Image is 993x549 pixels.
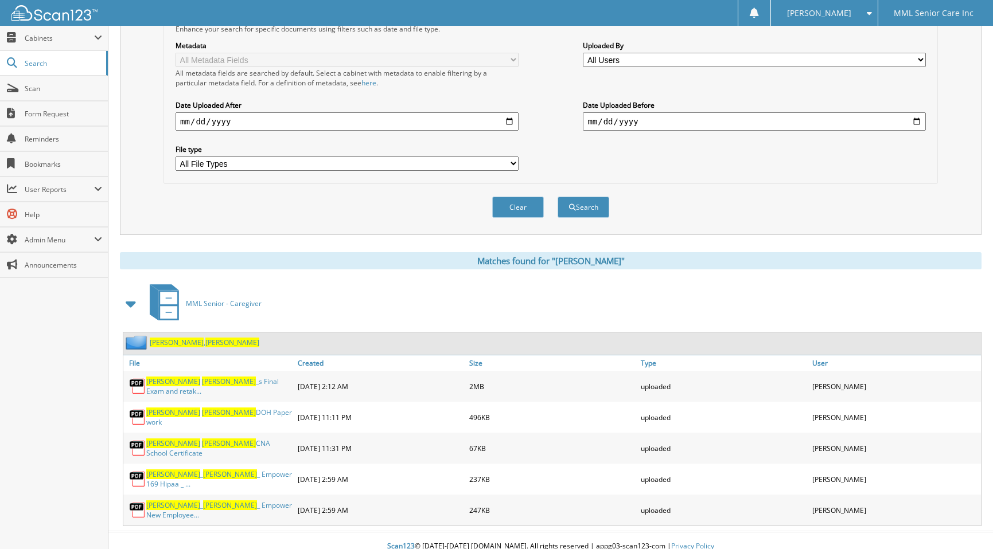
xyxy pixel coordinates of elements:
a: [PERSON_NAME] [PERSON_NAME]CNA School Certificate [146,438,292,458]
div: All metadata fields are searched by default. Select a cabinet with metadata to enable filtering b... [176,68,519,88]
div: 67KB [466,436,638,461]
label: Date Uploaded Before [583,100,926,110]
span: Cabinets [25,33,94,43]
div: uploaded [638,405,809,430]
span: Help [25,210,102,219]
a: User [809,355,981,371]
div: [PERSON_NAME] [809,466,981,492]
a: [PERSON_NAME],[PERSON_NAME] [150,338,259,347]
a: Size [466,355,638,371]
label: Uploaded By [583,41,926,50]
div: [PERSON_NAME] [809,436,981,461]
div: uploaded [638,374,809,399]
div: Enhance your search for specific documents using filters such as date and file type. [170,24,932,34]
input: end [583,112,926,131]
span: Bookmarks [25,159,102,169]
a: here [361,78,376,88]
span: [PERSON_NAME] [146,500,200,510]
img: PDF.png [129,470,146,488]
span: [PERSON_NAME] [146,469,200,479]
span: [PERSON_NAME] [146,377,200,386]
div: [DATE] 2:12 AM [295,374,466,399]
span: [PERSON_NAME] [146,438,200,448]
span: Reminders [25,134,102,144]
span: [PERSON_NAME] [202,377,256,386]
span: [PERSON_NAME] [150,338,204,347]
a: Type [638,355,809,371]
label: Metadata [176,41,519,50]
span: MML Senior Care Inc [894,10,973,17]
a: [PERSON_NAME] [PERSON_NAME]DOH Paper work [146,407,292,427]
span: Scan [25,84,102,93]
span: [PERSON_NAME] [202,407,256,417]
button: Clear [492,197,544,218]
span: [PERSON_NAME] [205,338,259,347]
img: folder2.png [126,335,150,350]
div: [DATE] 11:31 PM [295,436,466,461]
span: User Reports [25,185,94,194]
iframe: Chat Widget [936,494,993,549]
span: Announcements [25,260,102,270]
div: Matches found for "[PERSON_NAME]" [120,252,982,269]
div: [DATE] 2:59 AM [295,497,466,523]
div: uploaded [638,436,809,461]
div: 247KB [466,497,638,523]
span: Admin Menu [25,235,94,245]
a: File [123,355,295,371]
div: [PERSON_NAME] [809,405,981,430]
div: 2MB [466,374,638,399]
a: MML Senior - Caregiver [143,281,262,326]
span: MML Senior - Caregiver [186,299,262,308]
span: [PERSON_NAME] [787,10,851,17]
img: PDF.png [129,378,146,395]
a: [PERSON_NAME] [PERSON_NAME]_s Final Exam and retak... [146,377,292,396]
a: [PERSON_NAME]_[PERSON_NAME]_ Empower 169 Hipaa _ ... [146,469,292,489]
div: [DATE] 2:59 AM [295,466,466,492]
label: File type [176,144,519,154]
div: uploaded [638,466,809,492]
span: [PERSON_NAME] [203,469,257,479]
span: [PERSON_NAME] [146,407,200,417]
span: [PERSON_NAME] [203,500,257,510]
img: PDF.png [129,409,146,426]
span: [PERSON_NAME] [202,438,256,448]
a: [PERSON_NAME]_[PERSON_NAME]_ Empower New Employee... [146,500,292,520]
img: scan123-logo-white.svg [11,5,98,21]
img: PDF.png [129,501,146,519]
div: [PERSON_NAME] [809,497,981,523]
img: PDF.png [129,440,146,457]
div: 496KB [466,405,638,430]
div: [PERSON_NAME] [809,374,981,399]
span: Form Request [25,109,102,119]
div: uploaded [638,497,809,523]
a: Created [295,355,466,371]
div: [DATE] 11:11 PM [295,405,466,430]
div: 237KB [466,466,638,492]
label: Date Uploaded After [176,100,519,110]
button: Search [558,197,609,218]
span: Search [25,58,100,68]
input: start [176,112,519,131]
